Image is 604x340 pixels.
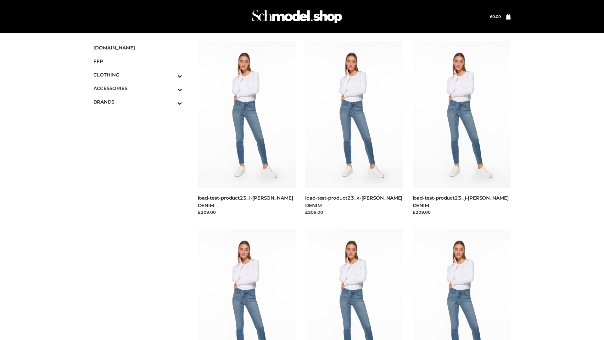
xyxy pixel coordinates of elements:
a: load-test-product23_k-[PERSON_NAME] DENIM [305,195,402,208]
span: FFP [93,58,182,65]
a: [DOMAIN_NAME] [93,41,182,54]
button: Toggle Submenu [160,68,182,82]
div: £209.00 [198,209,296,215]
span: [DOMAIN_NAME] [93,44,182,51]
span: £ [490,14,492,19]
a: FFP [93,54,182,68]
a: ACCESSORIESToggle Submenu [93,82,182,95]
button: Toggle Submenu [160,95,182,109]
a: load-test-product23_l-[PERSON_NAME] DENIM [198,195,293,208]
bdi: 0.00 [490,14,501,19]
div: £209.00 [305,209,403,215]
img: Schmodel Admin 964 [250,4,344,29]
a: BRANDSToggle Submenu [93,95,182,109]
span: ACCESSORIES [93,85,182,92]
span: BRANDS [93,98,182,105]
a: £0.00 [490,14,501,19]
button: Toggle Submenu [160,82,182,95]
a: CLOTHINGToggle Submenu [93,68,182,82]
span: CLOTHING [93,71,182,78]
a: load-test-product23_j-[PERSON_NAME] DENIM [413,195,509,208]
div: £209.00 [413,209,511,215]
